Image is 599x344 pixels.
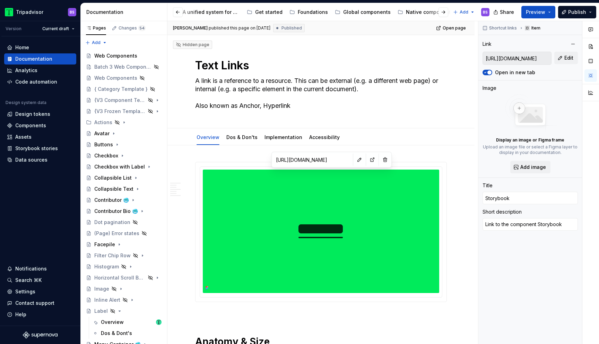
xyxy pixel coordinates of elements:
div: {V3 Component Template} [94,97,146,104]
a: {V3 Frozen Template} [83,106,164,117]
a: Open page [434,23,469,33]
label: Open in new tab [495,69,535,76]
div: BS [70,9,75,15]
a: Components [4,120,76,131]
button: Add [83,38,109,48]
div: Horizontal Scroll Bar Button [94,274,146,281]
div: {V3 Frozen Template} [94,108,146,115]
div: published this page on [DATE] [209,25,270,31]
div: Notifications [15,265,47,272]
button: Shortcut links [480,23,520,33]
a: Data sources [4,154,76,165]
a: Contributor 🥶 [83,195,164,206]
a: Global components [332,7,393,18]
div: Foundations [298,9,328,16]
img: Thomas Dittmer [156,319,162,325]
div: Dos & Dont's [101,330,132,337]
div: Pages [86,25,106,31]
div: Image [94,285,109,292]
div: Storybook stories [15,145,58,152]
div: Documentation [86,9,164,16]
a: Checkbox [83,150,164,161]
div: Link [483,41,492,48]
img: 0ed0e8b8-9446-497d-bad0-376821b19aa5.png [5,8,13,16]
div: Changes [119,25,146,31]
div: Short description [483,208,522,215]
div: Assets [15,134,32,140]
input: Add title [483,192,578,204]
div: Help [15,311,26,318]
a: Native components [395,7,456,18]
a: Horizontal Scroll Bar Button [83,272,164,283]
button: Add image [510,161,550,173]
div: Contact support [15,300,54,307]
span: Preview [526,9,545,16]
div: BS [483,9,488,15]
div: Native components [406,9,453,16]
button: Edit [554,52,578,64]
div: A unified system for every journey. [183,9,240,16]
div: Buttons [94,141,113,148]
div: Web Components [94,75,137,81]
a: Analytics [4,65,76,76]
div: Get started [255,9,283,16]
span: Publish [568,9,586,16]
a: Storybook stories [4,143,76,154]
div: Tripadvisor [16,9,43,16]
div: Contributor Bio 🥶 [94,208,138,215]
a: Dos & Dont's [90,328,164,339]
div: Documentation [15,55,52,62]
span: Open page [443,25,466,31]
div: Actions [94,119,112,126]
a: { Category Template } [83,84,164,95]
a: Home [4,42,76,53]
a: (Page) Error states [83,228,164,239]
span: Current draft [42,26,69,32]
div: Contributor 🥶 [94,197,129,204]
a: Assets [4,131,76,143]
div: Global components [343,9,391,16]
a: Overview [197,134,219,140]
div: Checkbox [94,152,118,159]
div: Collapsible Text [94,186,133,192]
div: Data sources [15,156,47,163]
a: Code automation [4,76,76,87]
div: Actions [83,117,164,128]
div: Version [6,26,21,32]
a: A unified system for every journey. [172,7,243,18]
span: Add image [520,164,546,171]
div: Overview [101,319,124,326]
div: Page tree [172,5,450,19]
span: [PERSON_NAME] [173,25,208,31]
button: Publish [558,6,596,18]
p: Display an image or Figma frame [496,137,564,143]
div: Facepile [94,241,115,248]
div: Search ⌘K [15,277,42,284]
div: Title [483,182,493,189]
div: Components [15,122,46,129]
div: Label [94,308,108,315]
div: { Category Template } [94,86,148,93]
div: Settings [15,288,35,295]
svg: Supernova Logo [23,332,58,338]
div: Batch 3 Web Components [94,63,151,70]
a: Implementation [264,134,302,140]
a: Collapsible List [83,172,164,183]
div: Collapsible List [94,174,132,181]
span: Add [92,40,101,45]
a: Batch 3 Web Components [83,61,164,72]
a: Image [83,283,164,294]
a: Dot pagination [83,217,164,228]
div: Image [483,85,496,92]
div: Dos & Don'ts [224,130,260,144]
button: Current draft [39,24,78,34]
textarea: A link is a reference to a resource. This can be external (e.g. a different web page) or internal... [194,75,445,111]
a: Design tokens [4,109,76,120]
div: Analytics [15,67,37,74]
a: Settings [4,286,76,297]
a: Facepile [83,239,164,250]
a: Inline Alert [83,294,164,306]
span: Share [500,9,514,16]
a: Documentation [4,53,76,64]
